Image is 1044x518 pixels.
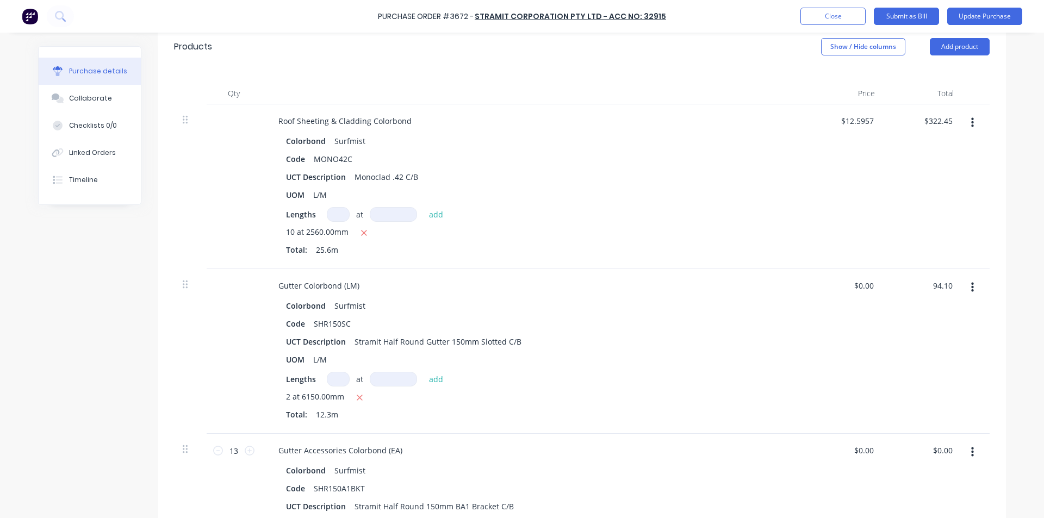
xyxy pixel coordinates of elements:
div: Total [884,83,962,104]
button: Add product [930,38,990,55]
div: SHR150SC [309,316,355,332]
span: 10 at 2560.00mm [286,226,349,240]
div: L/M [309,352,331,367]
div: Stramit Half Round Gutter 150mm Slotted C/B [350,334,526,350]
button: Purchase details [39,58,141,85]
button: Checklists 0/0 [39,112,141,139]
div: Collaborate [69,93,112,103]
button: Update Purchase [947,8,1022,25]
div: Gutter Accessories Colorbond (EA) [270,442,411,458]
img: Factory [22,8,38,24]
div: Roof Sheeting & Cladding Colorbond [270,113,420,129]
span: Total: [286,409,307,420]
div: UCT Description [282,334,350,350]
div: Purchase details [69,66,127,76]
div: Colorbond [286,463,330,478]
div: SHR150A1BKT [309,480,369,496]
div: Surfmist [334,298,365,314]
div: Purchase Order #3672 - [378,11,474,22]
span: 2 at 6150.00mm [286,391,344,404]
div: Timeline [69,175,98,185]
div: Price [805,83,884,104]
div: Surfmist [334,463,365,478]
div: UCT Description [282,169,350,185]
button: Submit as Bill [874,8,939,25]
button: Close [800,8,866,25]
div: Code [282,480,309,496]
div: Code [282,316,309,332]
span: Lengths [286,209,316,220]
div: Qty [207,83,261,104]
button: Linked Orders [39,139,141,166]
div: Code [282,151,309,167]
div: Linked Orders [69,148,116,158]
button: Show / Hide columns [821,38,905,55]
button: Collaborate [39,85,141,112]
span: 12.3m [316,409,338,420]
div: Surfmist [334,133,365,149]
span: Total: [286,244,307,255]
span: 25.6m [316,244,338,255]
div: Gutter Colorbond (LM) [270,278,368,294]
a: Stramit Corporation Pty Ltd - Acc No: 32915 [475,11,666,22]
div: UOM [282,187,309,203]
div: Colorbond [286,298,330,314]
div: at [356,373,363,385]
div: L/M [309,187,331,203]
div: Stramit Half Round 150mm BA1 Bracket C/B [350,498,518,514]
div: UCT Description [282,498,350,514]
div: UOM [282,352,309,367]
div: Products [174,40,212,53]
span: Lengths [286,373,316,385]
div: Monoclad .42 C/B [350,169,422,185]
div: Checklists 0/0 [69,121,117,130]
div: Colorbond [286,133,330,149]
div: at [356,209,363,220]
button: Timeline [39,166,141,194]
div: MONO42C [309,151,357,167]
button: add [424,372,449,385]
button: add [424,208,449,221]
